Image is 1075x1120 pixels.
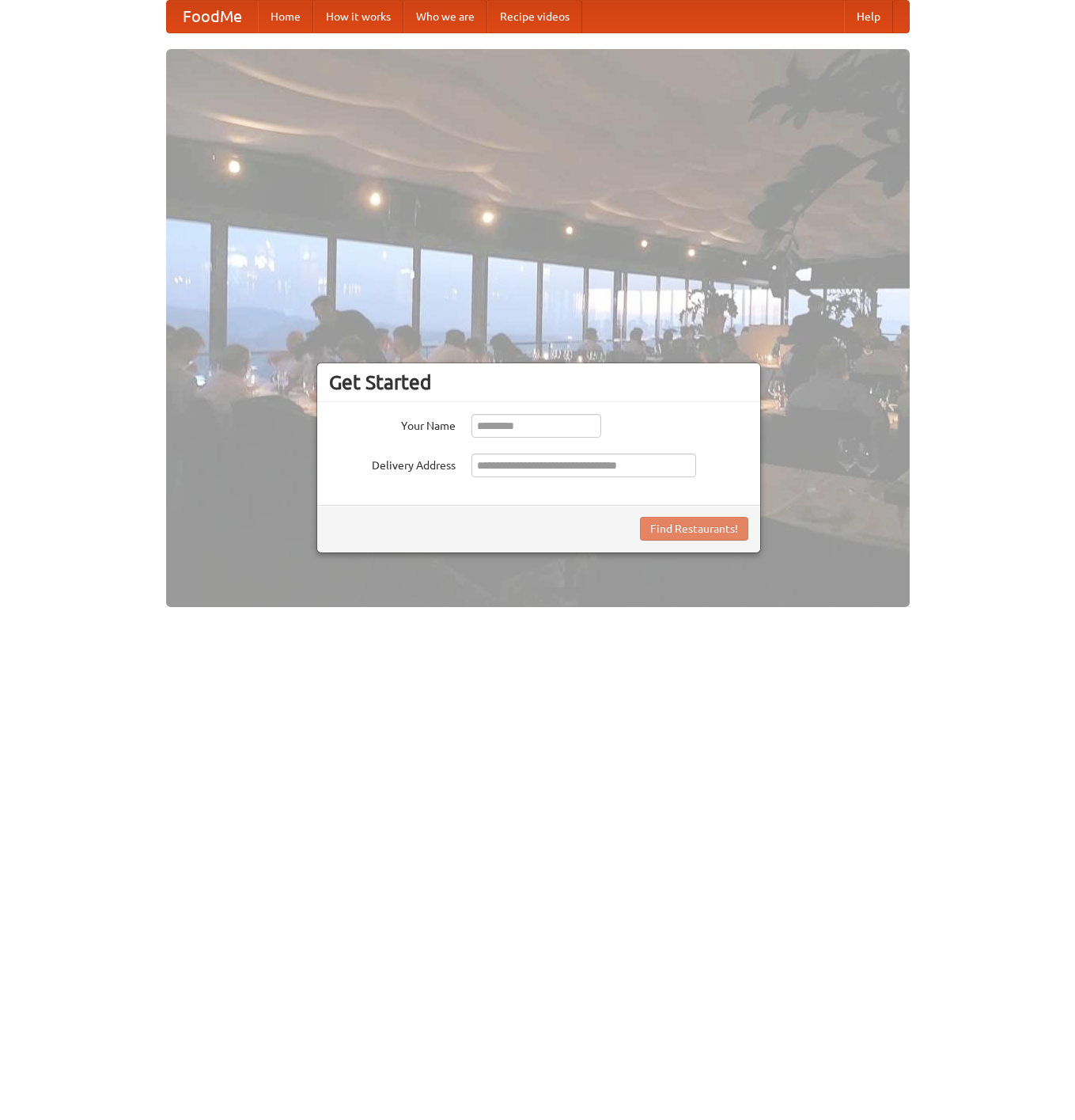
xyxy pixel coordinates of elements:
[329,370,748,394] h3: Get Started
[844,1,893,32] a: Help
[329,414,456,434] label: Your Name
[640,517,748,541] button: Find Restaurants!
[167,1,258,32] a: FoodMe
[329,454,456,473] label: Delivery Address
[403,1,487,32] a: Who we are
[258,1,313,32] a: Home
[313,1,403,32] a: How it works
[487,1,582,32] a: Recipe videos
